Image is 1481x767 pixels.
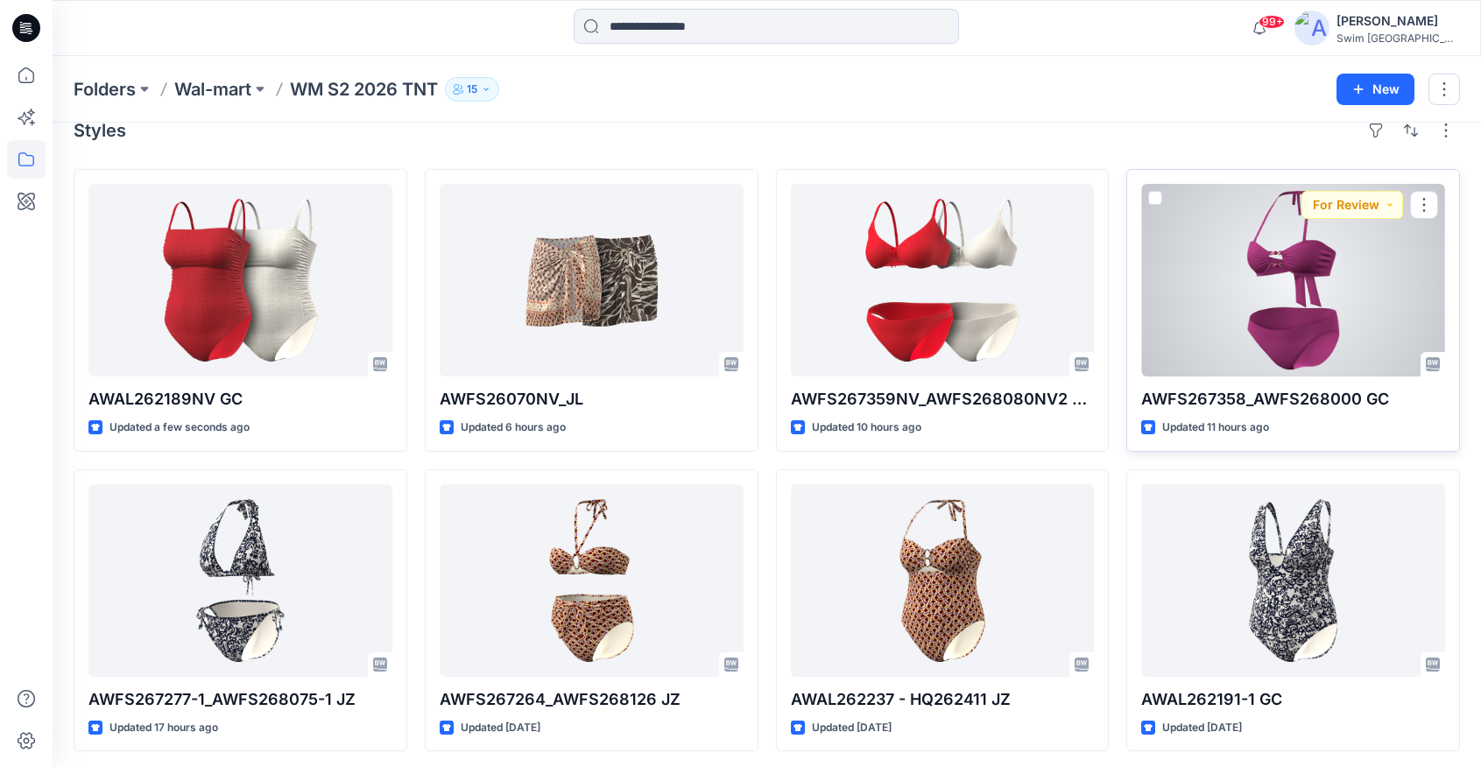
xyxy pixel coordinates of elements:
a: Folders [74,77,136,102]
p: AWFS26070NV_JL [440,387,744,412]
p: Updated 10 hours ago [812,419,921,437]
img: avatar [1294,11,1329,46]
span: 99+ [1259,15,1285,29]
p: AWFS267358_AWFS268000 GC [1141,387,1445,412]
p: Updated [DATE] [461,719,540,737]
p: Updated [DATE] [1162,719,1242,737]
button: 15 [445,77,499,102]
a: AWFS267359NV_AWFS268080NV2 GC [791,184,1095,376]
p: AWFS267264_AWFS268126 JZ [440,687,744,712]
a: AWFS267358_AWFS268000 GC [1141,184,1445,376]
p: WM S2 2026 TNT [290,77,438,102]
p: AWFS267359NV_AWFS268080NV2 GC [791,387,1095,412]
a: AWAL262191-1 GC [1141,484,1445,677]
button: New [1336,74,1414,105]
div: [PERSON_NAME] [1336,11,1459,32]
a: Wal-mart [174,77,251,102]
a: AWAL262189NV GC [88,184,392,376]
p: AWAL262191-1 GC [1141,687,1445,712]
a: AWFS267264_AWFS268126 JZ [440,484,744,677]
p: Updated a few seconds ago [109,419,250,437]
a: AWFS267277-1_AWFS268075-1 JZ [88,484,392,677]
p: AWAL262237 - HQ262411 JZ [791,687,1095,712]
p: Updated 6 hours ago [461,419,566,437]
a: AWFS26070NV_JL [440,184,744,376]
p: AWAL262189NV GC [88,387,392,412]
h4: Styles [74,120,126,141]
a: AWAL262237 - HQ262411 JZ [791,484,1095,677]
p: 15 [467,80,477,99]
p: AWFS267277-1_AWFS268075-1 JZ [88,687,392,712]
div: Swim [GEOGRAPHIC_DATA] [1336,32,1459,45]
p: Updated 11 hours ago [1162,419,1269,437]
p: Updated [DATE] [812,719,892,737]
p: Updated 17 hours ago [109,719,218,737]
